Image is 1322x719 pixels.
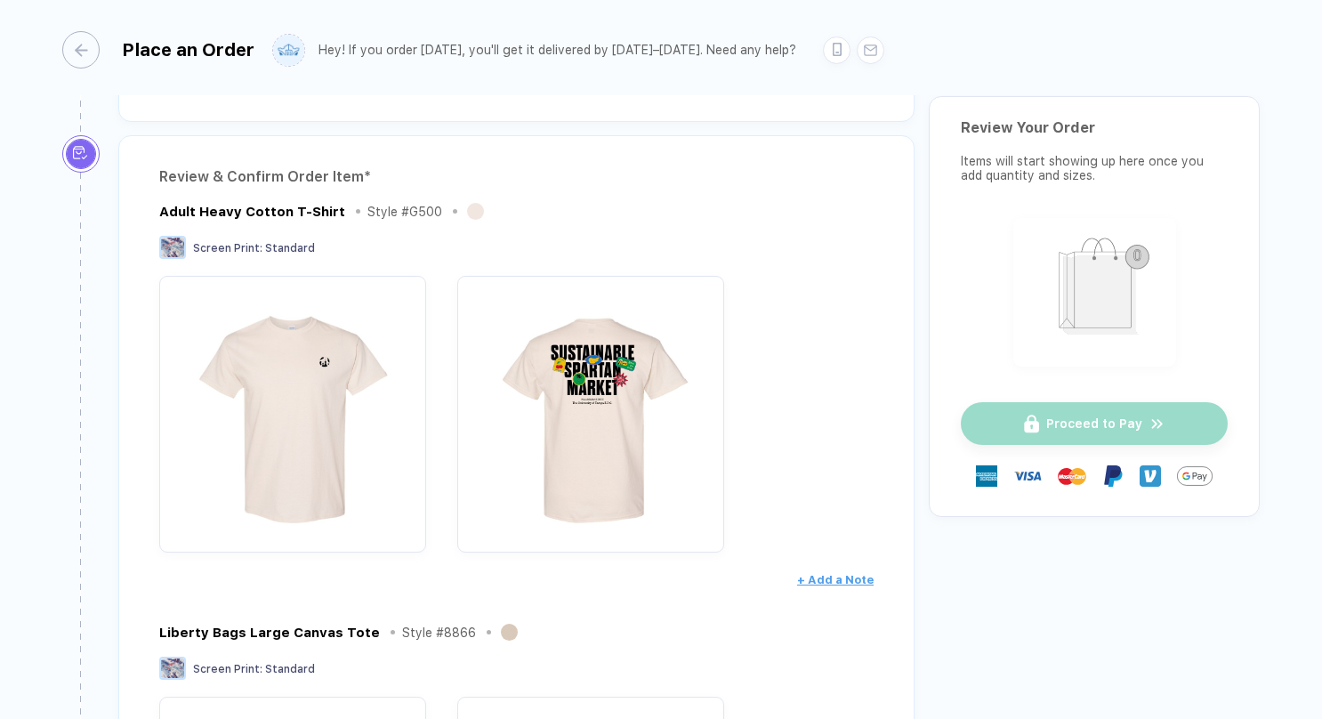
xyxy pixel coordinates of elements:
[159,236,186,259] img: Screen Print
[273,35,304,66] img: user profile
[961,119,1228,136] div: Review Your Order
[159,657,186,680] img: Screen Print
[193,242,262,254] span: Screen Print :
[159,204,345,220] div: Adult Heavy Cotton T-Shirt
[193,663,262,675] span: Screen Print :
[1013,462,1042,490] img: visa
[466,285,715,534] img: 9ab874da-7bff-4b11-b6c5-be09d20ee0af_nt_back_1753398561312.jpg
[976,465,997,487] img: express
[402,626,476,640] div: Style # 8866
[1140,465,1161,487] img: Venmo
[122,39,254,61] div: Place an Order
[961,154,1228,182] div: Items will start showing up here once you add quantity and sizes.
[1058,462,1086,490] img: master-card
[367,205,442,219] div: Style # G500
[168,285,417,534] img: 9ab874da-7bff-4b11-b6c5-be09d20ee0af_nt_front_1753398561310.jpg
[318,43,796,58] div: Hey! If you order [DATE], you'll get it delivered by [DATE]–[DATE]. Need any help?
[1177,458,1213,494] img: GPay
[797,566,874,594] button: + Add a Note
[159,163,874,191] div: Review & Confirm Order Item
[1021,226,1168,355] img: shopping_bag.png
[159,625,380,641] div: Liberty Bags Large Canvas Tote
[265,663,315,675] span: Standard
[797,573,874,586] span: + Add a Note
[1102,465,1124,487] img: Paypal
[265,242,315,254] span: Standard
